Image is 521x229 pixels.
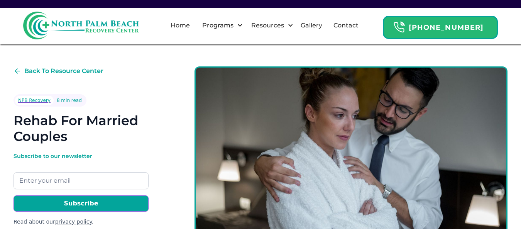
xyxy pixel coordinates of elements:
[393,21,405,33] img: Header Calendar Icons
[24,66,103,76] div: Back To Resource Center
[55,219,92,225] a: privacy policy
[383,12,498,39] a: Header Calendar Icons[PHONE_NUMBER]
[329,13,363,38] a: Contact
[14,195,149,212] input: Subscribe
[18,97,51,104] div: NPB Recovery
[200,21,235,30] div: Programs
[14,152,149,226] form: Email Form
[245,13,295,38] div: Resources
[15,96,54,105] a: NPB Recovery
[14,172,149,189] input: Enter your email
[57,97,82,104] div: 8 min read
[409,23,484,32] strong: [PHONE_NUMBER]
[249,21,286,30] div: Resources
[196,13,245,38] div: Programs
[166,13,195,38] a: Home
[14,152,149,160] div: Subscribe to our newsletter
[14,113,170,144] h1: Rehab For Married Couples
[296,13,327,38] a: Gallery
[14,218,149,226] div: Read about our .
[14,66,103,76] a: Back To Resource Center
